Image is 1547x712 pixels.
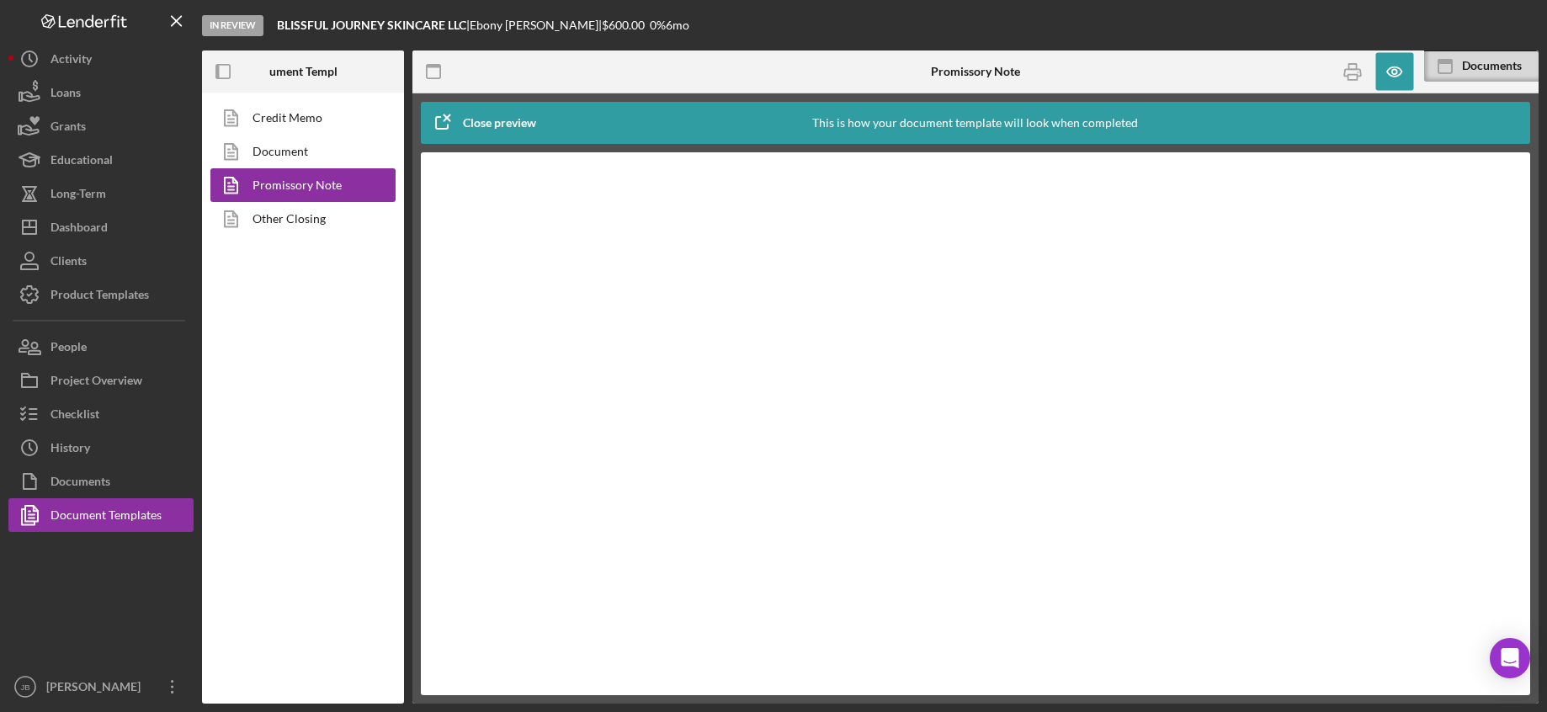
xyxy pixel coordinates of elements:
div: In Review [202,15,263,36]
iframe: Rich Text Area [611,169,1341,678]
div: | [277,19,470,32]
button: Document Templates [8,498,194,532]
div: 0 % [650,19,666,32]
div: 6 mo [666,19,689,32]
div: Ebony [PERSON_NAME] | [470,19,602,32]
a: Promissory Note [210,168,387,202]
b: Promissory Note [931,65,1020,78]
a: Document [210,135,387,168]
div: Documents [1462,59,1539,72]
text: JB [20,683,29,692]
b: Document Templates [248,65,359,78]
b: BLISSFUL JOURNEY SKINCARE LLC [277,18,466,32]
a: Other Closing [210,202,387,236]
button: JB[PERSON_NAME] [8,670,194,704]
div: Open Intercom Messenger [1490,638,1530,678]
div: [PERSON_NAME] [42,670,152,708]
div: This is how your document template will look when completed [812,102,1138,144]
div: Close preview [463,106,536,140]
button: Close preview [421,106,553,140]
div: $600.00 [602,19,650,32]
div: Document Templates [51,498,162,536]
a: Credit Memo [210,101,387,135]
